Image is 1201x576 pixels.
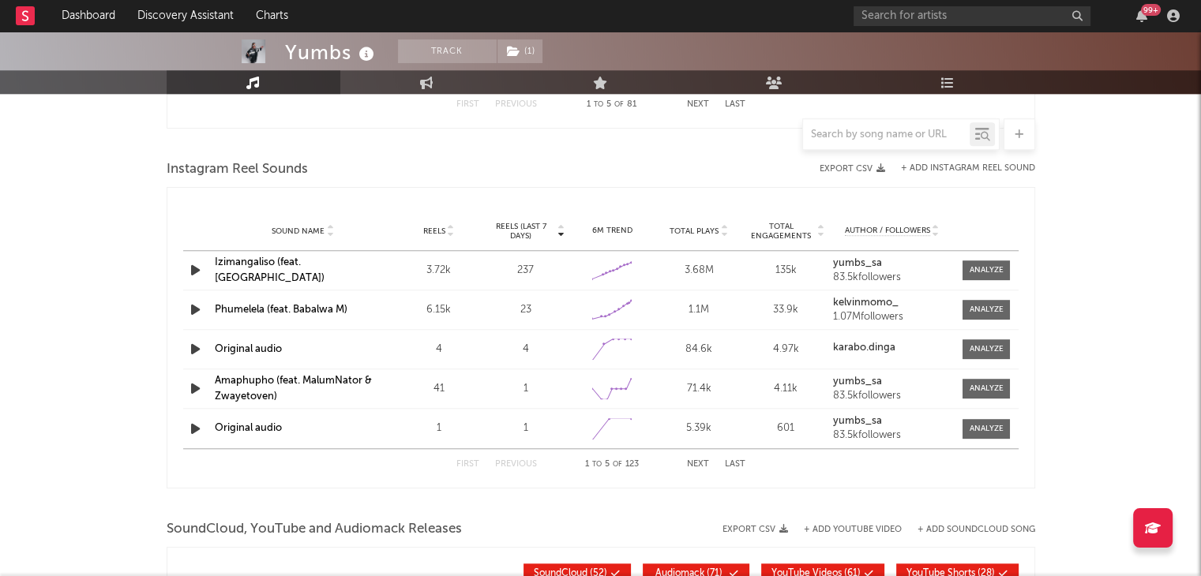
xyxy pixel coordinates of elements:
[746,222,816,241] span: Total Engagements
[901,164,1035,173] button: + Add Instagram Reel Sound
[497,39,543,63] span: ( 1 )
[486,302,565,318] div: 23
[670,226,719,236] span: Total Plays
[569,95,655,114] div: 1 5 81
[573,225,652,237] div: 6M Trend
[272,226,325,236] span: Sound Name
[820,164,885,174] button: Export CSV
[400,421,479,436] div: 1
[833,312,951,323] div: 1.07M followers
[833,376,951,387] a: yumbs_sa
[659,263,738,279] div: 3.68M
[854,6,1090,26] input: Search for artists
[215,257,325,283] a: Izimangaliso (feat. [GEOGRAPHIC_DATA])
[833,258,951,269] a: yumbs_sa
[215,423,282,433] a: Original audio
[788,526,902,534] div: + Add YouTube Video
[486,222,556,241] span: Reels (last 7 days)
[833,272,951,283] div: 83.5k followers
[215,305,347,315] a: Phumelela (feat. Babalwa M)
[746,302,825,318] div: 33.9k
[885,164,1035,173] div: + Add Instagram Reel Sound
[400,302,479,318] div: 6.15k
[833,430,951,441] div: 83.5k followers
[902,526,1035,534] button: + Add SoundCloud Song
[833,416,882,426] strong: yumbs_sa
[486,381,565,397] div: 1
[594,101,603,108] span: to
[456,460,479,469] button: First
[687,460,709,469] button: Next
[833,342,895,353] strong: karabo.dinga
[456,100,479,109] button: First
[746,381,825,397] div: 4.11k
[845,226,930,236] span: Author / Followers
[167,160,308,179] span: Instagram Reel Sounds
[833,297,899,308] strong: kelvinmomo_
[833,391,951,402] div: 83.5k followers
[833,416,951,427] a: yumbs_sa
[1136,9,1147,22] button: 99+
[613,461,622,468] span: of
[746,421,825,436] div: 601
[285,39,378,65] div: Yumbs
[486,263,565,279] div: 237
[725,460,745,469] button: Last
[215,344,282,354] a: Original audio
[833,258,882,268] strong: yumbs_sa
[215,376,372,402] a: Amaphupho (feat. MalumNator & Zwayetoven)
[1141,4,1161,16] div: 99 +
[804,526,902,534] button: + Add YouTube Video
[400,342,479,357] div: 4
[803,129,970,141] input: Search by song name or URL
[659,381,738,397] div: 71.4k
[495,460,537,469] button: Previous
[486,421,565,436] div: 1
[495,100,537,109] button: Previous
[398,39,497,63] button: Track
[569,455,655,474] div: 1 5 123
[167,520,462,539] span: SoundCloud, YouTube and Audiomack Releases
[592,461,602,468] span: to
[746,263,825,279] div: 135k
[614,101,624,108] span: of
[400,263,479,279] div: 3.72k
[725,100,745,109] button: Last
[687,100,709,109] button: Next
[659,302,738,318] div: 1.1M
[833,342,951,353] a: karabo.dinga
[659,421,738,436] div: 5.39k
[659,342,738,357] div: 84.6k
[918,526,1035,534] button: + Add SoundCloud Song
[746,342,825,357] div: 4.97k
[833,297,951,309] a: kelvinmomo_
[486,342,565,357] div: 4
[497,39,542,63] button: (1)
[423,226,445,236] span: Reels
[833,376,882,387] strong: yumbs_sa
[400,381,479,397] div: 41
[722,525,788,534] button: Export CSV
